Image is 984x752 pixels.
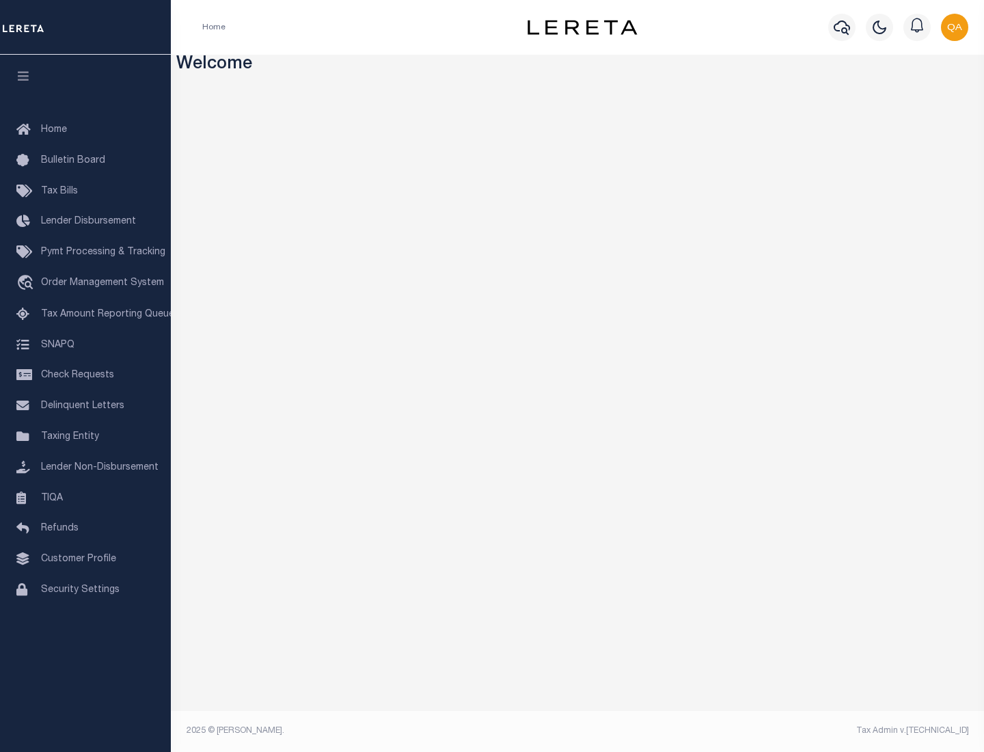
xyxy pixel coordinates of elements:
span: Tax Bills [41,187,78,196]
i: travel_explore [16,275,38,293]
span: Home [41,125,67,135]
span: Bulletin Board [41,156,105,165]
span: Order Management System [41,278,164,288]
span: Security Settings [41,585,120,595]
span: Lender Non-Disbursement [41,463,159,472]
div: Tax Admin v.[TECHNICAL_ID] [588,725,969,737]
span: Delinquent Letters [41,401,124,411]
img: svg+xml;base64,PHN2ZyB4bWxucz0iaHR0cDovL3d3dy53My5vcmcvMjAwMC9zdmciIHBvaW50ZXItZXZlbnRzPSJub25lIi... [941,14,968,41]
img: logo-dark.svg [528,20,637,35]
span: Customer Profile [41,554,116,564]
span: Lender Disbursement [41,217,136,226]
span: Check Requests [41,371,114,380]
li: Home [202,21,225,33]
span: SNAPQ [41,340,74,349]
h3: Welcome [176,55,979,76]
span: Pymt Processing & Tracking [41,247,165,257]
div: 2025 © [PERSON_NAME]. [176,725,578,737]
span: Taxing Entity [41,432,99,442]
span: Refunds [41,524,79,533]
span: TIQA [41,493,63,502]
span: Tax Amount Reporting Queue [41,310,174,319]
